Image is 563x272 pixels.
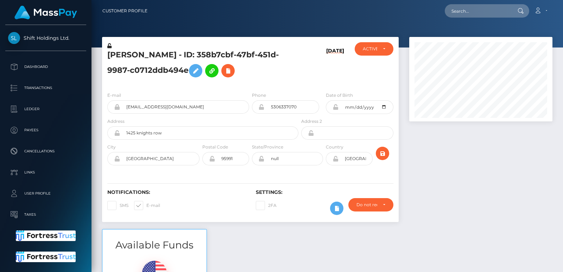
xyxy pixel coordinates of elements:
label: Phone [252,92,266,99]
h6: [DATE] [326,48,344,83]
img: MassPay Logo [14,6,77,19]
p: Payees [8,125,83,135]
a: Taxes [5,206,86,223]
label: State/Province [252,144,283,150]
input: Search... [445,4,511,18]
label: SMS [107,201,128,210]
p: Ledger [8,104,83,114]
p: Taxes [8,209,83,220]
label: E-mail [134,201,160,210]
label: Address 2 [301,118,322,125]
div: Do not require [356,202,377,208]
label: City [107,144,116,150]
img: Fortress Trust [16,252,76,262]
h3: Available Funds [102,238,207,252]
a: Customer Profile [102,4,147,18]
h6: Notifications: [107,189,245,195]
p: Transactions [8,83,83,93]
h5: [PERSON_NAME] - ID: 358b7cbf-47bf-451d-9987-c0712ddb494e [107,50,295,81]
label: 2FA [256,201,277,210]
h6: Settings: [256,189,394,195]
img: Shift Holdings Ltd. [8,32,20,44]
span: Shift Holdings Ltd. [5,35,86,41]
a: Ledger [5,100,86,118]
img: Fortress Trust [16,230,76,241]
a: Cancellations [5,143,86,160]
p: Links [8,167,83,178]
a: User Profile [5,185,86,202]
label: Country [326,144,343,150]
div: ACTIVE [363,46,378,52]
a: Transactions [5,79,86,97]
label: E-mail [107,92,121,99]
label: Postal Code [202,144,228,150]
label: Address [107,118,125,125]
p: Cancellations [8,146,83,157]
a: Dashboard [5,58,86,76]
button: ACTIVE [355,42,394,56]
p: User Profile [8,188,83,199]
a: Links [5,164,86,181]
button: Do not require [348,198,393,211]
a: Payees [5,121,86,139]
p: Dashboard [8,62,83,72]
label: Date of Birth [326,92,353,99]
